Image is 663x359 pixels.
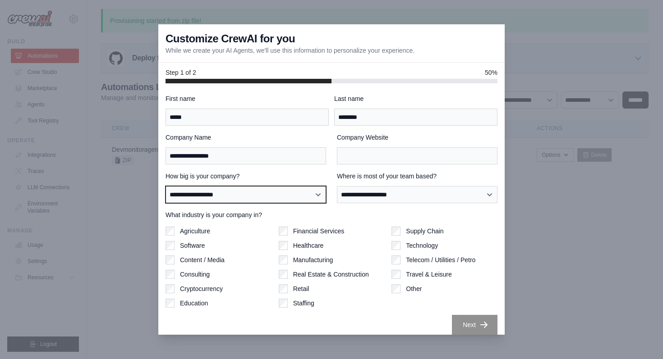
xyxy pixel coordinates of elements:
label: Retail [293,284,309,293]
label: Other [406,284,422,293]
span: Step 1 of 2 [166,68,196,77]
label: Staffing [293,299,314,308]
label: Financial Services [293,227,345,236]
label: Education [180,299,208,308]
label: Telecom / Utilities / Petro [406,255,475,264]
span: 50% [485,68,497,77]
label: Manufacturing [293,255,333,264]
label: Company Website [337,133,497,142]
h3: Customize CrewAI for you [166,32,295,46]
label: Healthcare [293,241,324,250]
label: Travel & Leisure [406,270,451,279]
label: Software [180,241,205,250]
label: Cryptocurrency [180,284,223,293]
label: Consulting [180,270,210,279]
label: Supply Chain [406,227,443,236]
label: Technology [406,241,438,250]
p: While we create your AI Agents, we'll use this information to personalize your experience. [166,46,414,55]
label: First name [166,94,329,103]
label: Agriculture [180,227,210,236]
label: Last name [334,94,497,103]
label: Where is most of your team based? [337,172,497,181]
label: Real Estate & Construction [293,270,369,279]
label: Company Name [166,133,326,142]
label: What industry is your company in? [166,210,497,219]
label: Content / Media [180,255,225,264]
button: Next [452,315,497,335]
label: How big is your company? [166,172,326,181]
